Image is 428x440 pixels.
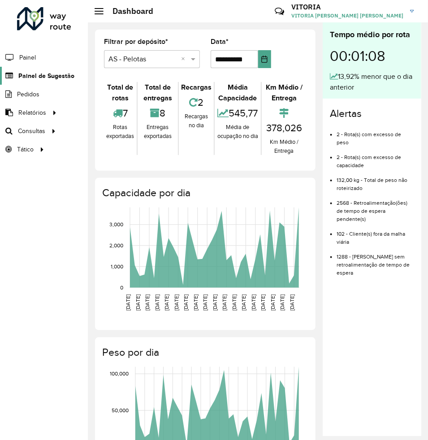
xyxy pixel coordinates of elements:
div: 545,77 [217,104,259,123]
label: Filtrar por depósito [104,36,168,47]
text: [DATE] [241,294,246,311]
div: Total de rotas [106,82,134,104]
text: [DATE] [125,294,131,311]
div: 2 [181,93,212,112]
text: 0 [120,285,123,290]
div: Média de ocupação no dia [217,123,259,140]
div: Total de entregas [140,82,176,104]
div: Tempo médio por rota [330,29,414,41]
div: 378,026 [264,104,304,138]
text: [DATE] [260,294,266,311]
text: 3,000 [109,221,123,227]
text: [DATE] [193,294,199,311]
text: 2,000 [109,242,123,248]
span: Clear all [181,54,189,65]
li: 2 - Rota(s) com excesso de capacidade [337,147,414,169]
text: [DATE] [183,294,189,311]
li: 102 - Cliente(s) fora da malha viária [337,223,414,246]
span: Consultas [18,126,45,136]
div: 8 [140,104,176,123]
text: [DATE] [289,294,295,311]
h4: Capacidade por dia [102,187,307,199]
h2: Dashboard [104,6,153,16]
span: Painel de Sugestão [18,71,74,81]
text: 1,000 [111,263,123,269]
div: Média Capacidade [217,82,259,104]
span: Painel [19,53,36,62]
text: [DATE] [212,294,218,311]
h3: VITORIA [291,3,403,11]
span: Pedidos [17,90,39,99]
text: 50,000 [112,407,129,413]
label: Data [211,36,229,47]
div: Entregas exportadas [140,123,176,140]
text: [DATE] [202,294,208,311]
text: [DATE] [154,294,160,311]
div: Km Médio / Entrega [264,82,304,104]
li: 132,00 kg - Total de peso não roteirizado [337,169,414,192]
div: 13,92% menor que o dia anterior [330,71,414,93]
text: [DATE] [280,294,285,311]
h4: Alertas [330,108,414,120]
text: 100,000 [110,371,129,376]
div: Recargas no dia [181,112,212,129]
span: Tático [17,145,34,154]
text: [DATE] [173,294,179,311]
li: 2 - Rota(s) com excesso de peso [337,124,414,147]
div: Km Médio / Entrega [264,138,304,155]
li: 2568 - Retroalimentação(ões) de tempo de espera pendente(s) [337,192,414,223]
text: [DATE] [164,294,169,311]
text: [DATE] [231,294,237,311]
text: [DATE] [135,294,141,311]
h4: Peso por dia [102,346,307,359]
text: [DATE] [221,294,227,311]
text: [DATE] [270,294,276,311]
div: Recargas [181,82,212,93]
div: 00:01:08 [330,41,414,71]
div: 7 [106,104,134,123]
li: 1288 - [PERSON_NAME] sem retroalimentação de tempo de espera [337,246,414,277]
text: [DATE] [144,294,150,311]
text: [DATE] [251,294,256,311]
a: Contato Rápido [270,2,289,21]
div: Rotas exportadas [106,123,134,140]
span: Relatórios [18,108,46,117]
button: Choose Date [258,50,271,68]
span: VITORIA [PERSON_NAME] [PERSON_NAME] [291,12,403,20]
